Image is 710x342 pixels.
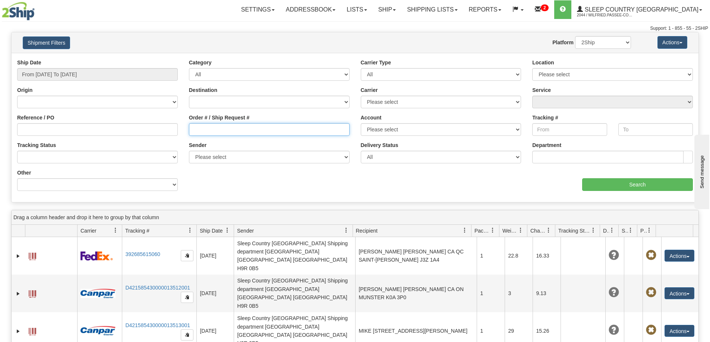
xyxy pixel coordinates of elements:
[361,141,398,149] label: Delivery Status
[486,224,499,237] a: Packages filter column settings
[184,224,196,237] a: Tracking # filter column settings
[582,178,693,191] input: Search
[12,210,698,225] div: grid grouping header
[6,6,69,12] div: Send message
[189,86,217,94] label: Destination
[609,250,619,261] span: Unknown
[552,39,574,46] label: Platform
[2,25,708,32] div: Support: 1 - 855 - 55 - 2SHIP
[189,141,206,149] label: Sender
[356,227,378,234] span: Recipient
[236,0,280,19] a: Settings
[532,114,558,121] label: Tracking #
[125,285,190,291] a: D421585430000013512001
[17,86,32,94] label: Origin
[502,227,518,234] span: Weight
[693,133,709,209] iframe: chat widget
[109,224,122,237] a: Carrier filter column settings
[23,36,70,49] button: Shipment Filters
[125,227,149,234] span: Tracking #
[532,59,554,66] label: Location
[609,287,619,298] span: Unknown
[17,169,31,176] label: Other
[15,327,22,335] a: Expand
[81,251,113,261] img: 2 - FedEx Express®
[17,114,54,121] label: Reference / PO
[341,0,372,19] a: Lists
[530,227,546,234] span: Charge
[558,227,591,234] span: Tracking Status
[474,227,490,234] span: Packages
[514,224,527,237] a: Weight filter column settings
[646,325,656,335] span: Pickup Not Assigned
[189,59,212,66] label: Category
[571,0,708,19] a: Sleep Country [GEOGRAPHIC_DATA] 2044 / Wilfried.Passee-Coutrin
[622,227,628,234] span: Shipment Issues
[234,275,355,312] td: Sleep Country [GEOGRAPHIC_DATA] Shipping department [GEOGRAPHIC_DATA] [GEOGRAPHIC_DATA] [GEOGRAPH...
[200,227,223,234] span: Ship Date
[646,287,656,298] span: Pickup Not Assigned
[665,325,694,337] button: Actions
[458,224,471,237] a: Recipient filter column settings
[587,224,600,237] a: Tracking Status filter column settings
[237,227,254,234] span: Sender
[646,250,656,261] span: Pickup Not Assigned
[618,123,693,136] input: To
[532,123,607,136] input: From
[640,227,647,234] span: Pickup Status
[29,287,36,299] a: Label
[189,114,250,121] label: Order # / Ship Request #
[196,275,234,312] td: [DATE]
[505,275,533,312] td: 3
[463,0,507,19] a: Reports
[624,224,637,237] a: Shipment Issues filter column settings
[355,275,477,312] td: [PERSON_NAME] [PERSON_NAME] CA ON MUNSTER K0A 3P0
[125,251,160,257] a: 392685615060
[2,2,35,20] img: logo2044.jpg
[665,250,694,262] button: Actions
[361,86,378,94] label: Carrier
[532,141,561,149] label: Department
[477,275,505,312] td: 1
[125,322,190,328] a: D421585430000013513001
[533,237,561,275] td: 16.33
[603,227,609,234] span: Delivery Status
[81,326,116,335] img: 14 - Canpar
[29,325,36,336] a: Label
[221,224,234,237] a: Ship Date filter column settings
[542,224,555,237] a: Charge filter column settings
[17,59,41,66] label: Ship Date
[577,12,633,19] span: 2044 / Wilfried.Passee-Coutrin
[181,292,193,303] button: Copy to clipboard
[361,114,382,121] label: Account
[643,224,656,237] a: Pickup Status filter column settings
[15,290,22,297] a: Expand
[477,237,505,275] td: 1
[665,287,694,299] button: Actions
[606,224,618,237] a: Delivery Status filter column settings
[355,237,477,275] td: [PERSON_NAME] [PERSON_NAME] CA QC SAINT-[PERSON_NAME] J3Z 1A4
[529,0,554,19] a: 2
[533,275,561,312] td: 9.13
[234,237,355,275] td: Sleep Country [GEOGRAPHIC_DATA] Shipping department [GEOGRAPHIC_DATA] [GEOGRAPHIC_DATA] [GEOGRAPH...
[29,249,36,261] a: Label
[280,0,341,19] a: Addressbook
[401,0,463,19] a: Shipping lists
[609,325,619,335] span: Unknown
[181,250,193,261] button: Copy to clipboard
[15,252,22,260] a: Expand
[532,86,551,94] label: Service
[505,237,533,275] td: 22.8
[196,237,234,275] td: [DATE]
[340,224,353,237] a: Sender filter column settings
[81,227,97,234] span: Carrier
[373,0,401,19] a: Ship
[583,6,698,13] span: Sleep Country [GEOGRAPHIC_DATA]
[657,36,687,49] button: Actions
[181,329,193,341] button: Copy to clipboard
[361,59,391,66] label: Carrier Type
[17,141,56,149] label: Tracking Status
[541,4,549,11] sup: 2
[81,289,116,298] img: 14 - Canpar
